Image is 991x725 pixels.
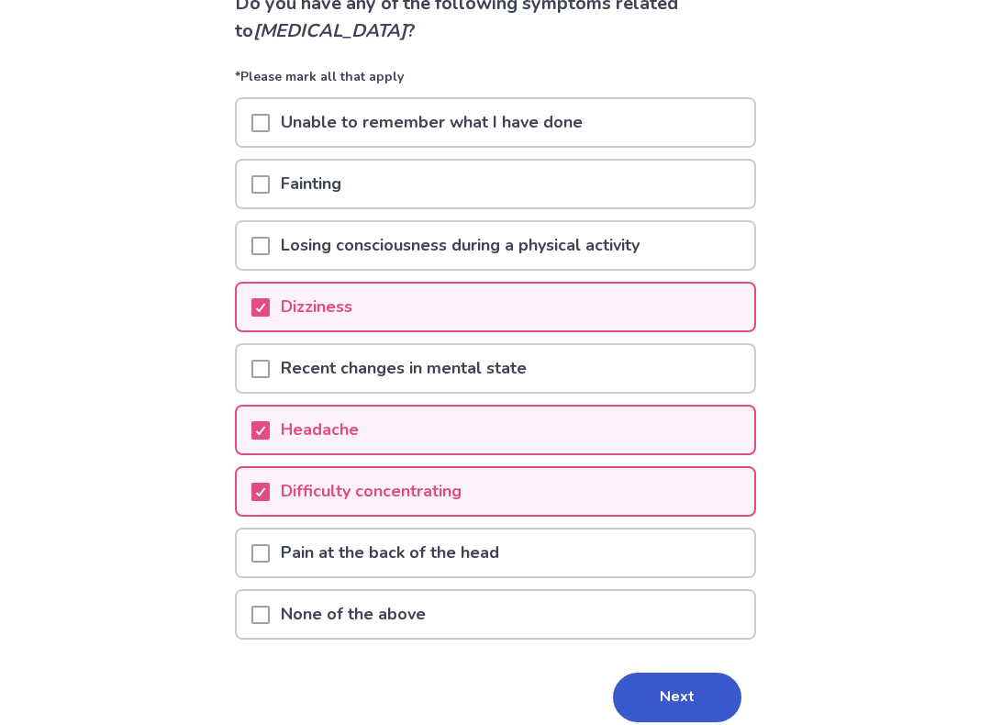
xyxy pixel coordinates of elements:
[270,345,538,392] p: Recent changes in mental state
[613,673,741,722] button: Next
[270,222,651,269] p: Losing consciousness during a physical activity
[270,407,370,453] p: Headache
[253,18,406,43] i: [MEDICAL_DATA]
[270,468,473,515] p: Difficulty concentrating
[270,161,352,207] p: Fainting
[235,67,756,97] p: *Please mark all that apply
[270,591,437,638] p: None of the above
[270,530,510,576] p: Pain at the back of the head
[270,284,363,330] p: Dizziness
[270,99,594,146] p: Unable to remember what I have done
